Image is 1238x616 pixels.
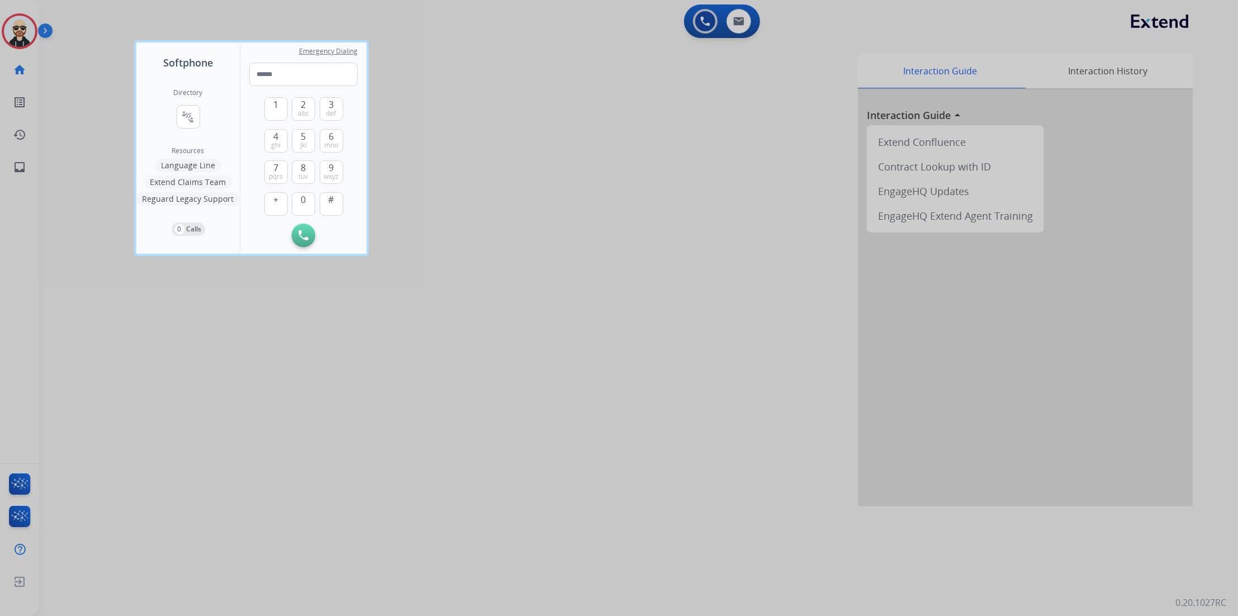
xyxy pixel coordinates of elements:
[172,146,205,155] span: Resources
[273,193,278,206] span: +
[329,193,334,206] span: #
[320,129,343,153] button: 6mno
[292,192,315,216] button: 0
[301,98,306,111] span: 2
[137,192,240,206] button: Reguard Legacy Support
[273,161,278,174] span: 7
[175,224,184,234] p: 0
[320,97,343,121] button: 3def
[301,193,306,206] span: 0
[329,98,334,111] span: 3
[324,141,338,150] span: mno
[273,98,278,111] span: 1
[292,129,315,153] button: 5jkl
[329,161,334,174] span: 9
[320,192,343,216] button: #
[271,141,281,150] span: ghi
[320,160,343,184] button: 9wxyz
[298,109,309,118] span: abc
[298,230,309,240] img: call-button
[301,161,306,174] span: 8
[299,172,309,181] span: tuv
[182,110,195,124] mat-icon: connect_without_contact
[301,130,306,143] span: 5
[324,172,339,181] span: wxyz
[300,141,307,150] span: jkl
[155,159,221,172] button: Language Line
[299,47,358,56] span: Emergency Dialing
[163,55,213,70] span: Softphone
[273,130,278,143] span: 4
[174,88,203,97] h2: Directory
[264,160,288,184] button: 7pqrs
[269,172,283,181] span: pqrs
[264,192,288,216] button: +
[264,129,288,153] button: 4ghi
[292,97,315,121] button: 2abc
[1176,596,1227,609] p: 0.20.1027RC
[326,109,336,118] span: def
[145,176,232,189] button: Extend Claims Team
[172,222,205,236] button: 0Calls
[187,224,202,234] p: Calls
[264,97,288,121] button: 1
[329,130,334,143] span: 6
[292,160,315,184] button: 8tuv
